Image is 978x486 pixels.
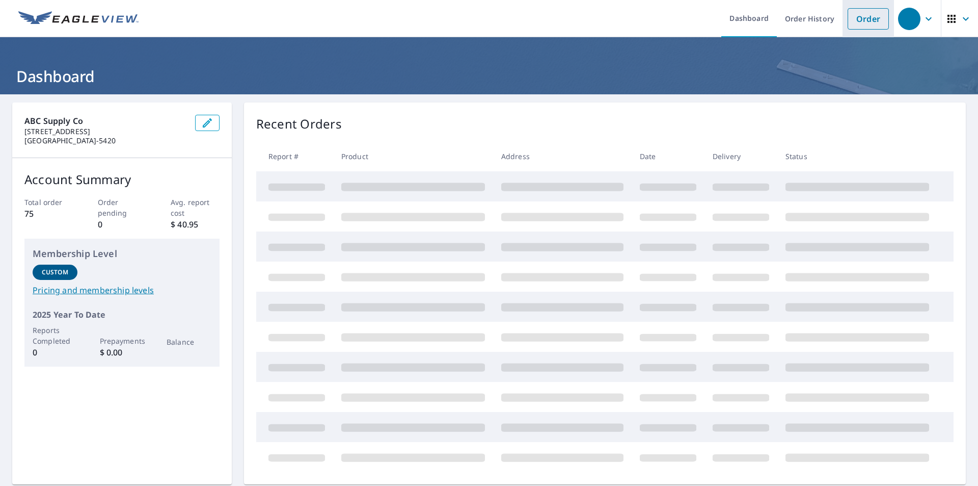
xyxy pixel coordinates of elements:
th: Report # [256,141,333,171]
p: $ 40.95 [171,218,220,231]
th: Product [333,141,493,171]
p: Recent Orders [256,115,342,133]
p: 75 [24,208,73,220]
p: 0 [33,346,77,359]
p: Balance [167,337,211,347]
p: Reports Completed [33,325,77,346]
p: [STREET_ADDRESS] [24,127,187,136]
p: Total order [24,197,73,208]
th: Status [777,141,937,171]
th: Address [493,141,632,171]
p: Prepayments [100,336,145,346]
p: [GEOGRAPHIC_DATA]-5420 [24,136,187,145]
p: Account Summary [24,170,220,189]
p: 0 [98,218,147,231]
p: 2025 Year To Date [33,309,211,321]
p: Membership Level [33,247,211,261]
p: Custom [42,268,68,277]
th: Delivery [704,141,777,171]
p: ABC Supply Co [24,115,187,127]
p: Order pending [98,197,147,218]
th: Date [632,141,704,171]
a: Pricing and membership levels [33,284,211,296]
a: Order [848,8,889,30]
p: $ 0.00 [100,346,145,359]
img: EV Logo [18,11,139,27]
h1: Dashboard [12,66,966,87]
p: Avg. report cost [171,197,220,218]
